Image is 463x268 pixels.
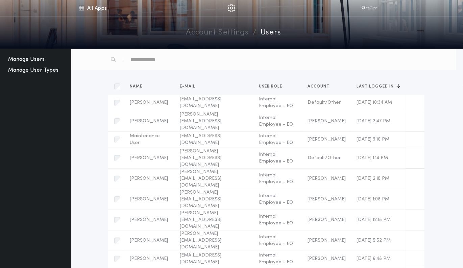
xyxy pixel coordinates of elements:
[130,217,169,223] span: [PERSON_NAME]
[357,237,400,244] span: [DATE] 5:52 PM
[357,255,400,262] span: [DATE] 6:48 PM
[360,5,381,11] img: vs-icon
[308,84,332,89] span: Account
[259,151,297,165] span: Internal Employee - EO
[259,252,297,266] span: Internal Employee - EO
[357,136,400,143] span: [DATE] 9:16 PM
[357,196,400,203] span: [DATE] 1:08 PM
[308,237,346,244] span: [PERSON_NAME]
[186,27,249,39] a: Account Settings
[357,217,400,223] span: [DATE] 12:18 PM
[130,196,169,203] span: [PERSON_NAME]
[308,196,346,203] span: [PERSON_NAME]
[130,133,169,146] span: Maintenance User
[180,133,248,146] span: [EMAIL_ADDRESS][DOMAIN_NAME]
[357,118,400,125] span: [DATE] 3:47 PM
[308,118,346,125] span: [PERSON_NAME]
[180,252,248,266] span: [EMAIL_ADDRESS][DOMAIN_NAME]
[357,175,400,182] span: [DATE] 2:10 PM
[130,255,169,262] span: [PERSON_NAME]
[259,96,297,109] span: Internal Employee - EO
[308,99,346,106] span: Default/Other
[308,136,346,143] span: [PERSON_NAME]
[308,175,346,182] span: [PERSON_NAME]
[180,210,248,230] span: [PERSON_NAME][EMAIL_ADDRESS][DOMAIN_NAME]
[357,84,396,89] span: Last Logged In
[130,155,169,162] span: [PERSON_NAME]
[259,133,297,146] span: Internal Employee - EO
[180,111,248,131] span: [PERSON_NAME][EMAIL_ADDRESS][DOMAIN_NAME]
[259,172,297,186] span: Internal Employee - EO
[227,4,236,12] img: img
[180,169,248,189] span: [PERSON_NAME][EMAIL_ADDRESS][DOMAIN_NAME]
[5,65,61,76] button: Manage User Types
[259,84,285,89] span: User Role
[308,255,346,262] span: [PERSON_NAME]
[357,99,400,106] span: [DATE] 10:34 AM
[130,175,169,182] span: [PERSON_NAME]
[130,237,169,244] span: [PERSON_NAME]
[308,217,346,223] span: [PERSON_NAME]
[253,27,257,39] p: /
[357,155,400,162] span: [DATE] 1:14 PM
[259,115,297,128] span: Internal Employee - EO
[259,234,297,247] span: Internal Employee - EO
[180,148,248,168] span: [PERSON_NAME][EMAIL_ADDRESS][DOMAIN_NAME]
[180,189,248,210] span: [PERSON_NAME][EMAIL_ADDRESS][DOMAIN_NAME]
[130,99,169,106] span: [PERSON_NAME]
[259,213,297,227] span: Internal Employee - EO
[130,84,145,89] span: Name
[180,230,248,251] span: [PERSON_NAME][EMAIL_ADDRESS][DOMAIN_NAME]
[259,193,297,206] span: Internal Employee - EO
[308,155,346,162] span: Default/Other
[180,96,248,109] span: [EMAIL_ADDRESS][DOMAIN_NAME]
[130,118,169,125] span: [PERSON_NAME]
[261,27,281,39] a: users
[180,84,198,89] span: E-mail
[5,54,47,65] button: Manage Users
